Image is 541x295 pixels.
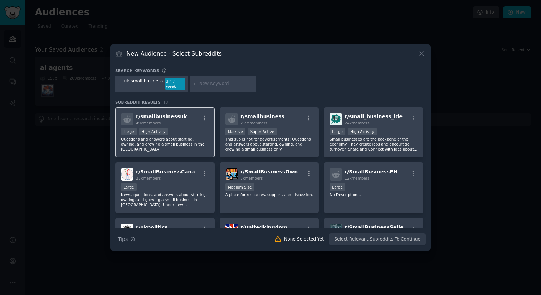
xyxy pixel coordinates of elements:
[199,81,254,87] input: New Keyword
[136,121,161,125] span: 49k members
[330,224,342,236] img: SmallBusinessSellers
[115,100,161,105] span: Subreddit Results
[345,121,369,125] span: 24k members
[240,169,307,175] span: r/ SmallBusinessOwners
[345,176,369,180] span: 12k members
[136,169,202,175] span: r/ SmallBusinessCanada
[348,128,377,135] div: High Activity
[330,183,345,191] div: Large
[139,128,168,135] div: High Activity
[121,128,137,135] div: Large
[225,224,238,236] img: unitedkingdom
[121,168,133,181] img: SmallBusinessCanada
[330,137,418,152] p: Small businesses are the backbone of the economy. They create jobs and encourage turnover. Share ...
[345,114,409,119] span: r/ small_business_ideas
[330,113,342,125] img: small_business_ideas
[165,78,185,90] div: 3.4 / week
[345,224,409,230] span: r/ SmallBusinessSellers
[136,114,187,119] span: r/ smallbusinessuk
[136,224,168,230] span: r/ ukpolitics
[225,168,238,181] img: SmallBusinessOwners
[225,183,254,191] div: Medium Size
[121,224,133,236] img: ukpolitics
[121,137,209,152] p: Questions and answers about starting, owning, and growing a small business in the [GEOGRAPHIC_DATA].
[118,235,128,243] span: Tips
[163,100,168,104] span: 13
[240,176,263,180] span: 7k members
[115,233,138,246] button: Tips
[240,224,287,230] span: r/ unitedkingdom
[284,236,324,243] div: None Selected Yet
[225,137,313,152] p: This sub is not for advertisements! Questions and answers about starting, owning, and growing a s...
[225,192,313,197] p: A place for resources, support, and discussion.
[124,78,163,90] div: uk small business
[121,192,209,207] p: News, questions, and answers about starting, owning, and growing a small business in [GEOGRAPHIC_...
[345,169,398,175] span: r/ SmallBusinessPH
[240,121,268,125] span: 2.2M members
[330,192,418,197] p: No Description...
[248,128,277,135] div: Super Active
[240,114,284,119] span: r/ smallbusiness
[115,68,159,73] h3: Search keywords
[127,50,222,57] h3: New Audience - Select Subreddits
[121,183,137,191] div: Large
[330,128,345,135] div: Large
[136,176,161,180] span: 27k members
[225,128,245,135] div: Massive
